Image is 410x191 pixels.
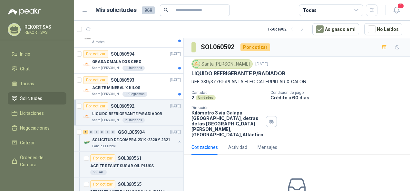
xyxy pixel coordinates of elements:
a: Remisiones [8,173,66,186]
a: Cotizar [8,137,66,149]
a: Chat [8,63,66,75]
div: Mensajes [258,144,277,151]
a: Por cotizarSOL060594[DATE] Company LogoGRASA OMALA DOS CEROSanta [PERSON_NAME]1 Unidades [74,48,183,74]
a: Licitaciones [8,107,66,119]
p: [DATE] [170,129,181,135]
div: Por cotizar [90,154,115,162]
span: Órdenes de Compra [20,154,60,168]
span: Tareas [20,80,34,87]
div: 0 [94,130,99,134]
a: Negociaciones [8,122,66,134]
a: 6 0 0 0 0 0 GSOL005934[DATE] Company LogoSOLICITUD DE COMPRA 2319-2320 Y 2321Panela El Trébol [83,128,182,149]
a: Por cotizarSOL060561ACEITE RESIST SUGAR OIL PLUSS55 GAL [74,152,183,178]
div: Santa [PERSON_NAME] [191,59,253,69]
div: 6 [83,130,88,134]
div: Por cotizar [83,76,108,84]
div: 1 Kilogramos [122,92,147,97]
p: SOL060593 [111,78,134,82]
p: REF 339/3776P/PLANTA ELEC CATERPILLAR X GALON [191,78,402,85]
span: Solicitudes [20,95,42,102]
span: 1 [397,3,404,9]
p: [DATE] [170,77,181,83]
span: Licitaciones [20,110,44,117]
div: 1 - 50 de 902 [268,24,307,34]
div: Por cotizar [83,102,108,110]
p: Crédito a 60 días [270,95,407,100]
p: Cantidad [191,90,265,95]
div: 0 [105,130,110,134]
p: Kilómetro 3 vía Galapa [GEOGRAPHIC_DATA], detras de las [GEOGRAPHIC_DATA][PERSON_NAME], [GEOGRAPH... [191,110,263,137]
span: 969 [142,6,155,14]
div: Unidades [196,95,216,100]
button: Asignado a mi [312,23,359,35]
p: Santa [PERSON_NAME] [92,92,121,97]
p: SOL060565 [118,182,142,186]
p: LIQUIDO REFRIGERANTE P/RADIADOR [92,111,162,117]
p: ACEITE RESIST SUGAR OIL PLUSS [90,163,154,169]
p: [DATE] [170,103,181,109]
p: REKORT SAS [24,31,65,34]
span: Chat [20,65,30,72]
p: Condición de pago [270,90,407,95]
div: 1 Unidades [122,66,145,71]
a: Solicitudes [8,92,66,105]
div: Actividad [228,144,247,151]
a: Por cotizarSOL060593[DATE] Company LogoACEITE MINERAL X KILOSSanta [PERSON_NAME]1 Kilogramos [74,74,183,100]
p: ACEITE MINERAL X KILOS [92,85,140,91]
img: Company Logo [83,86,91,94]
img: Company Logo [83,139,91,146]
img: Company Logo [83,60,91,68]
p: [DATE] [170,51,181,57]
p: GSOL005934 [118,130,145,134]
p: Panela El Trébol [92,144,116,149]
p: SOL060592 [111,104,134,108]
div: 0 [100,130,104,134]
div: Por cotizar [240,43,270,51]
p: Dirección [191,105,263,110]
img: Logo peakr [8,8,41,15]
div: Por cotizar [83,50,108,58]
a: Órdenes de Compra [8,151,66,171]
div: Todas [303,7,317,14]
h1: Mis solicitudes [95,5,137,15]
button: 1 [391,5,402,16]
div: 0 [89,130,93,134]
h3: SOL060592 [201,42,235,52]
p: SOL060594 [111,52,134,56]
p: [DATE] [255,61,268,67]
a: Por cotizarSOL060592[DATE] Company LogoLIQUIDO REFRIGERANTE P/RADIADORSanta [PERSON_NAME]2 Unidades [74,100,183,126]
div: 55 GAL [90,170,107,175]
button: No Leídos [364,23,402,35]
img: Company Logo [83,34,91,42]
div: Cotizaciones [191,144,218,151]
img: Company Logo [83,113,91,120]
p: Santa [PERSON_NAME] [92,118,121,123]
p: LIQUIDO REFRIGERANTE P/RADIADOR [191,70,285,77]
p: SOL060561 [118,156,142,160]
p: Almatec [92,40,104,45]
span: Negociaciones [20,124,50,132]
p: GRASA OMALA DOS CERO [92,59,142,65]
span: search [164,8,168,12]
p: Santa [PERSON_NAME] [92,66,121,71]
a: Inicio [8,48,66,60]
p: REKORT SAS [24,25,65,29]
span: Cotizar [20,139,35,146]
div: Por cotizar [90,180,115,188]
p: 2 [191,95,194,100]
span: Inicio [20,50,30,58]
a: Tareas [8,77,66,90]
div: 0 [111,130,115,134]
p: SOLICITUD DE COMPRA 2319-2320 Y 2321 [92,137,170,143]
img: Company Logo [193,60,200,68]
div: 2 Unidades [122,118,145,123]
